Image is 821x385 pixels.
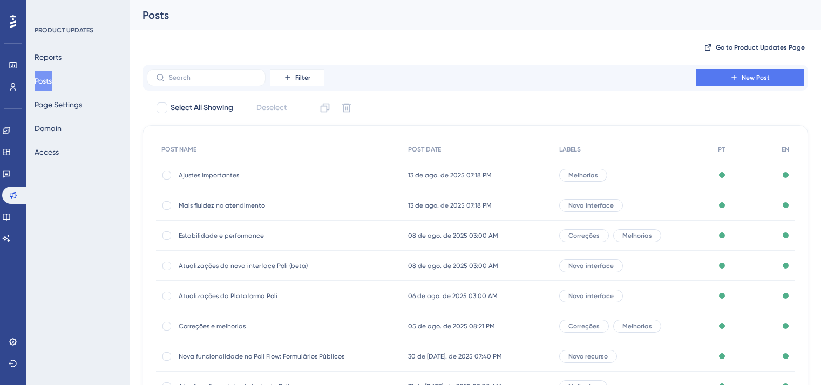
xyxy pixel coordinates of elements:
[179,322,351,331] span: Correções e melhorias
[169,74,256,81] input: Search
[408,145,441,154] span: POST DATE
[559,145,581,154] span: LABELS
[35,119,62,138] button: Domain
[35,95,82,114] button: Page Settings
[568,171,598,180] span: Melhorias
[408,231,498,240] span: 08 de ago. de 2025 03:00 AM
[782,145,789,154] span: EN
[408,352,502,361] span: 30 de [DATE]. de 2025 07:40 PM
[568,292,614,300] span: Nova interface
[179,292,351,300] span: Atualizações da Plataforma Poli
[622,322,652,331] span: Melhorias
[35,71,52,91] button: Posts
[408,292,498,300] span: 06 de ago. de 2025 03:00 AM
[696,69,804,86] button: New Post
[171,101,233,114] span: Select All Showing
[700,39,808,56] button: Go to Product Updates Page
[35,47,62,67] button: Reports
[742,73,770,82] span: New Post
[179,231,351,240] span: Estabilidade e performance
[716,43,805,52] span: Go to Product Updates Page
[568,322,600,331] span: Correções
[256,101,287,114] span: Deselect
[161,145,196,154] span: POST NAME
[179,171,351,180] span: Ajustes importantes
[247,98,296,118] button: Deselect
[568,231,600,240] span: Correções
[408,262,498,270] span: 08 de ago. de 2025 03:00 AM
[295,73,310,82] span: Filter
[179,352,351,361] span: Nova funcionalidade no Poli Flow: Formulários Públicos
[718,145,725,154] span: PT
[568,352,608,361] span: Novo recurso
[408,201,492,210] span: 13 de ago. de 2025 07:18 PM
[408,171,492,180] span: 13 de ago. de 2025 07:18 PM
[568,262,614,270] span: Nova interface
[179,262,351,270] span: Atualizações da nova interface Poli (beta)
[143,8,781,23] div: Posts
[270,69,324,86] button: Filter
[622,231,652,240] span: Melhorias
[35,142,59,162] button: Access
[179,201,351,210] span: Mais fluidez no atendimento
[568,201,614,210] span: Nova interface
[408,322,495,331] span: 05 de ago. de 2025 08:21 PM
[35,26,93,35] div: PRODUCT UPDATES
